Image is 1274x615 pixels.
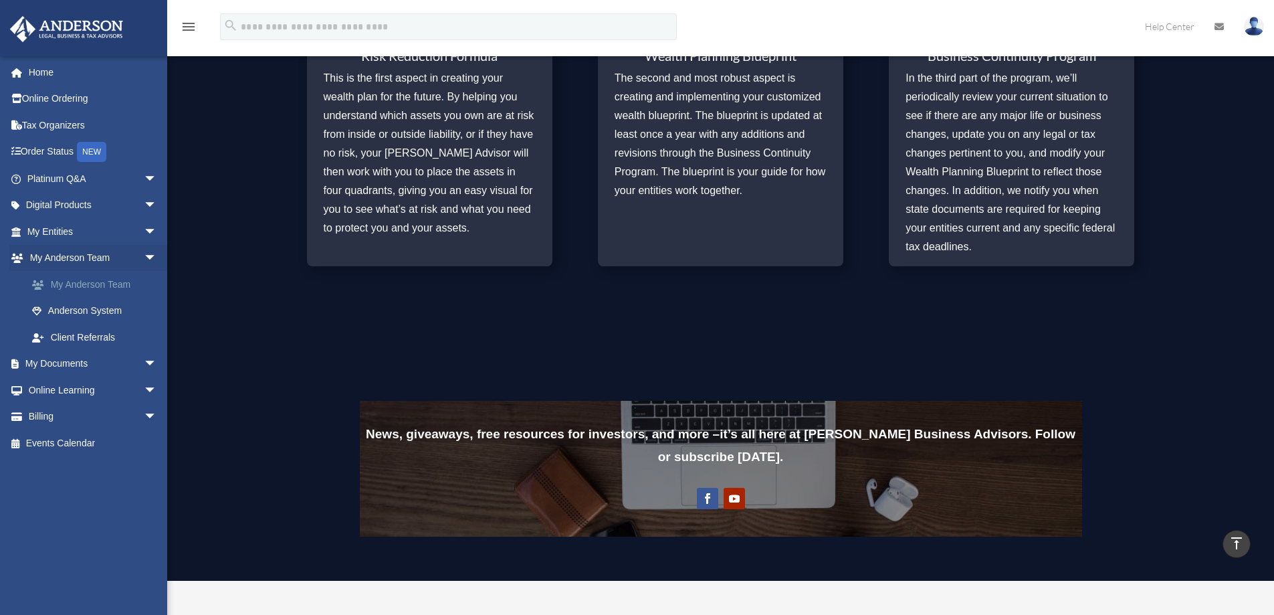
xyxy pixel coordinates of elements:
[906,69,1118,256] p: In the third part of the program, we’ll periodically review your current situation to see if ther...
[19,324,177,351] a: Client Referrals
[144,165,171,193] span: arrow_drop_down
[223,18,238,33] i: search
[1223,530,1251,558] a: vertical_align_top
[9,192,177,219] a: Digital Productsarrow_drop_down
[9,404,177,430] a: Billingarrow_drop_down
[9,218,177,245] a: My Entitiesarrow_drop_down
[19,271,177,298] a: My Anderson Team
[1244,17,1264,36] img: User Pic
[697,488,718,509] a: Follow on Facebook
[144,351,171,378] span: arrow_drop_down
[9,245,177,272] a: My Anderson Teamarrow_drop_down
[144,218,171,246] span: arrow_drop_down
[906,49,1118,69] h3: Business Continuity Program
[9,112,177,139] a: Tax Organizers
[615,49,827,69] h3: Wealth Planning Blueprint
[144,377,171,404] span: arrow_drop_down
[9,430,177,456] a: Events Calendar
[9,139,177,166] a: Order StatusNEW
[1229,535,1245,551] i: vertical_align_top
[77,142,106,162] div: NEW
[9,86,177,112] a: Online Ordering
[9,165,177,192] a: Platinum Q&Aarrow_drop_down
[366,427,1075,463] b: News, giveaways, free resources for investors, and more – it’s all here at [PERSON_NAME] Business...
[9,59,177,86] a: Home
[324,49,536,69] h3: Risk Reduction Formula
[9,351,177,377] a: My Documentsarrow_drop_down
[724,488,745,509] a: Follow on Youtube
[324,69,536,238] p: This is the first aspect in creating your wealth plan for the future. By helping you understand w...
[615,69,827,200] p: The second and most robust aspect is creating and implementing your customized wealth blueprint. ...
[144,245,171,272] span: arrow_drop_down
[6,16,127,42] img: Anderson Advisors Platinum Portal
[144,404,171,431] span: arrow_drop_down
[19,298,171,325] a: Anderson System
[181,19,197,35] i: menu
[144,192,171,219] span: arrow_drop_down
[9,377,177,404] a: Online Learningarrow_drop_down
[181,23,197,35] a: menu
